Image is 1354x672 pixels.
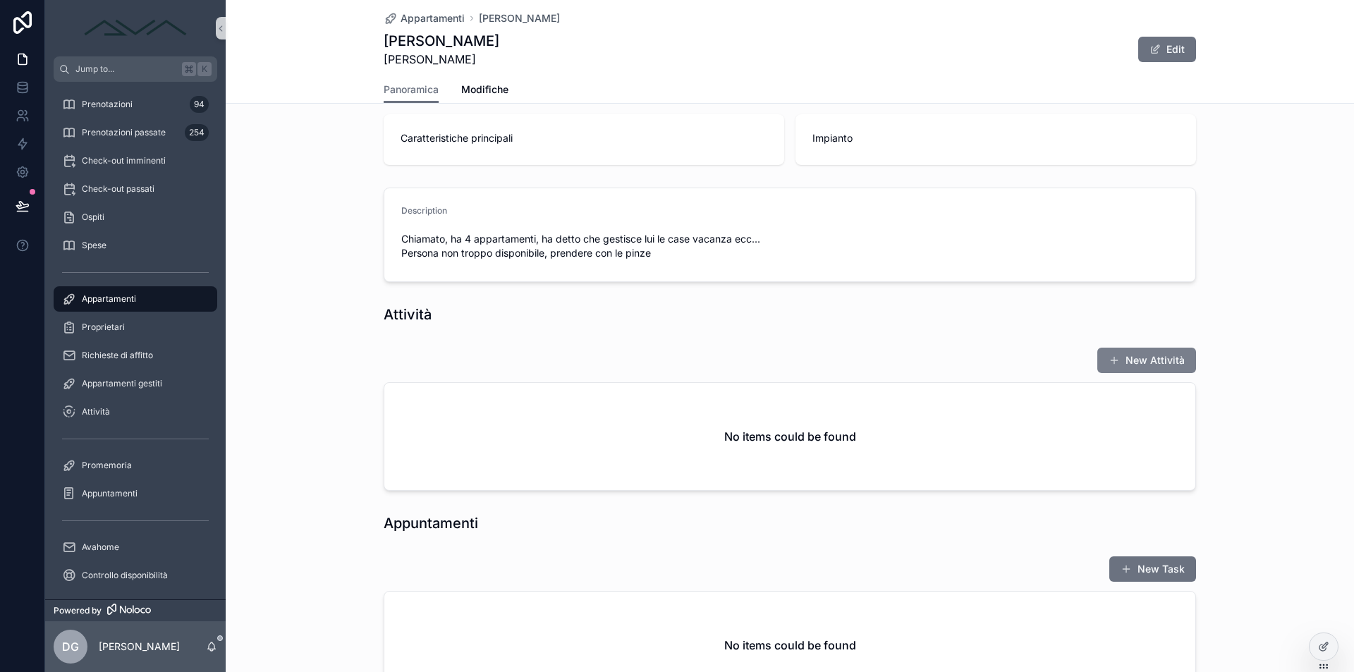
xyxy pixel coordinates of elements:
span: Impianto [812,131,1179,145]
button: New Attività [1097,348,1196,373]
span: Modifiche [461,83,508,97]
button: New Task [1109,556,1196,582]
div: scrollable content [45,82,226,599]
span: Richieste di affitto [82,350,153,361]
a: Panoramica [384,77,439,104]
a: Controllo disponibilità [54,563,217,588]
span: Promemoria [82,460,132,471]
a: Prenotazioni passate254 [54,120,217,145]
a: Avahome [54,534,217,560]
span: Powered by [54,605,102,616]
h1: [PERSON_NAME] [384,31,499,51]
a: Powered by [45,599,226,621]
a: Appartamenti [384,11,465,25]
span: Appartamenti [401,11,465,25]
a: Modifiche [461,77,508,105]
span: [PERSON_NAME] [384,51,499,68]
span: K [199,63,210,75]
img: App logo [79,17,192,39]
a: Ospiti [54,204,217,230]
a: Check-out imminenti [54,148,217,173]
span: Attività [82,406,110,417]
a: Attività [54,399,217,424]
h2: No items could be found [724,637,856,654]
div: 94 [190,96,209,113]
span: Prenotazioni passate [82,127,166,138]
a: Promemoria [54,453,217,478]
h1: Appuntamenti [384,513,478,533]
a: [PERSON_NAME] [479,11,560,25]
button: Jump to...K [54,56,217,82]
span: Spese [82,240,106,251]
p: [PERSON_NAME] [99,640,180,654]
span: Prenotazioni [82,99,133,110]
span: Jump to... [75,63,176,75]
span: Panoramica [384,83,439,97]
span: Avahome [82,542,119,553]
span: Check-out imminenti [82,155,166,166]
span: Caratteristiche principali [401,131,767,145]
a: Richieste di affitto [54,343,217,368]
a: Spese [54,233,217,258]
span: Proprietari [82,322,125,333]
a: Appartamenti gestiti [54,371,217,396]
a: Proprietari [54,314,217,340]
span: Chiamato, ha 4 appartamenti, ha detto che gestisce lui le case vacanza ecc... Persona non troppo ... [401,232,1178,260]
span: Description [401,205,447,216]
span: Check-out passati [82,183,154,195]
a: Appartamenti [54,286,217,312]
span: Appartamenti [82,293,136,305]
h1: Attività [384,305,432,324]
span: DG [62,638,79,655]
a: Appuntamenti [54,481,217,506]
span: Controllo disponibilità [82,570,168,581]
h2: No items could be found [724,428,856,445]
span: Ospiti [82,212,104,223]
span: Appuntamenti [82,488,138,499]
div: 254 [185,124,209,141]
a: Prenotazioni94 [54,92,217,117]
button: Edit [1138,37,1196,62]
a: Check-out passati [54,176,217,202]
span: Appartamenti gestiti [82,378,162,389]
